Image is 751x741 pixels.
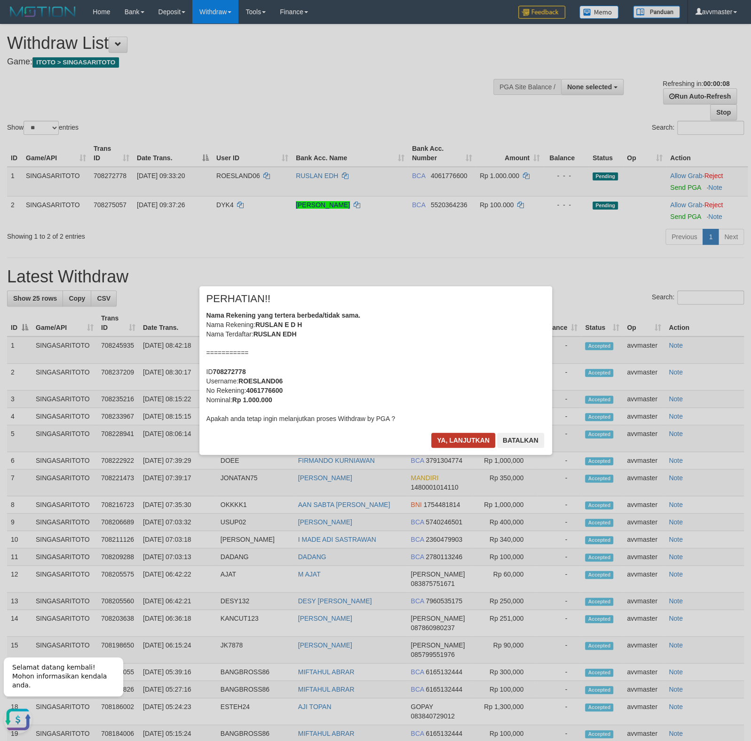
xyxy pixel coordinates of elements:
button: Batalkan [497,433,544,448]
span: Selamat datang kembali! Mohon informasikan kendala anda. [12,13,107,39]
b: RUSLAN EDH [253,330,297,338]
b: 708272778 [213,368,246,375]
span: PERHATIAN!! [206,294,271,304]
b: Rp 1.000.000 [232,396,272,404]
b: Nama Rekening yang tertera berbeda/tidak sama. [206,312,361,319]
b: 4061776600 [246,387,283,394]
button: Open LiveChat chat widget [4,55,32,83]
button: Ya, lanjutkan [431,433,495,448]
div: Nama Rekening: Nama Terdaftar: =========== ID Username: No Rekening: Nominal: Apakah anda tetap i... [206,311,545,423]
b: RUSLAN E D H [255,321,302,328]
b: ROESLAND06 [238,377,283,385]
